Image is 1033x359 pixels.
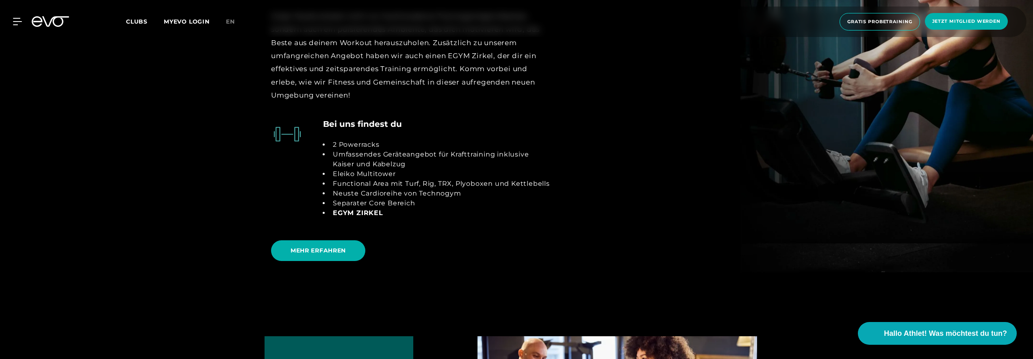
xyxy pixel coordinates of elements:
button: Hallo Athlet! Was möchtest du tun? [858,322,1017,345]
li: Umfassendes Geräteangebot für Krafttraining inklusive Kaiser und Kabelzug [330,150,551,169]
span: Gratis Probetraining [847,18,912,25]
a: Clubs [126,17,164,25]
span: Hallo Athlet! Was möchtest du tun? [884,328,1007,339]
li: Functional Area mit Turf, Rig, TRX, Plyoboxen und Kettlebells [330,179,551,189]
a: MEHR ERFAHREN [271,234,369,267]
span: Clubs [126,18,148,25]
span: Jetzt Mitglied werden [932,18,1000,25]
a: en [226,17,245,26]
h4: Bei uns findest du [323,118,402,130]
a: Gratis Probetraining [837,13,922,30]
a: EGYM Zirkel [333,209,383,217]
li: Neuste Cardioreihe von Technogym [330,189,551,198]
span: en [226,18,235,25]
li: Separater Core Bereich [330,198,551,208]
li: 2 Powerracks [330,140,551,150]
a: MYEVO LOGIN [164,18,210,25]
li: Eleiko Multitower [330,169,551,179]
a: Jetzt Mitglied werden [922,13,1010,30]
div: Unser Studio bietet nicht nur hochmoderne Trainingsmöglichkeiten, sondern auch ein pulsierendes A... [271,10,551,102]
span: MEHR ERFAHREN [291,246,346,255]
